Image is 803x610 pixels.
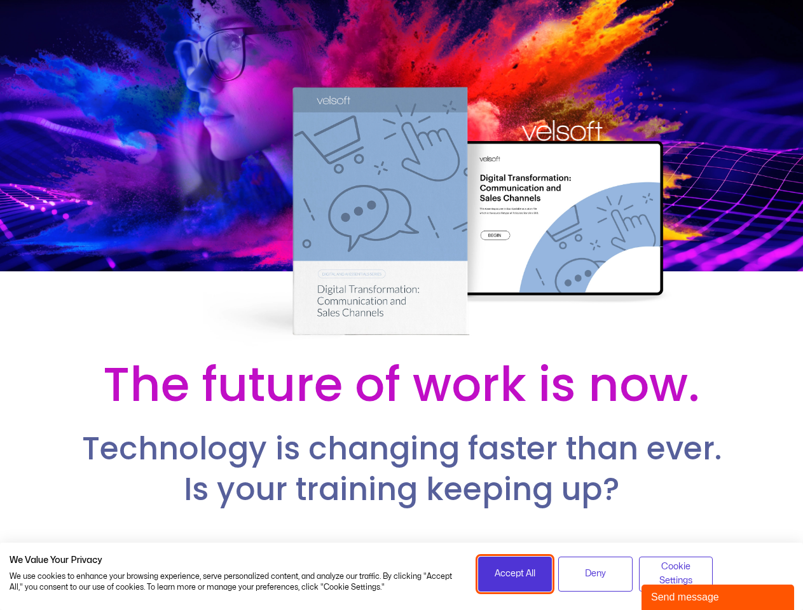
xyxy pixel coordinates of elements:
[40,354,762,415] h2: The future of work is now.
[478,557,552,592] button: Accept all cookies
[647,560,705,588] span: Cookie Settings
[639,557,713,592] button: Adjust cookie preferences
[642,582,797,610] iframe: chat widget
[10,555,459,566] h2: We Value Your Privacy
[495,567,535,581] span: Accept All
[585,567,606,581] span: Deny
[41,429,762,510] h2: Technology is changing faster than ever. Is your training keeping up?
[558,557,633,592] button: Deny all cookies
[10,571,459,593] p: We use cookies to enhance your browsing experience, serve personalized content, and analyze our t...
